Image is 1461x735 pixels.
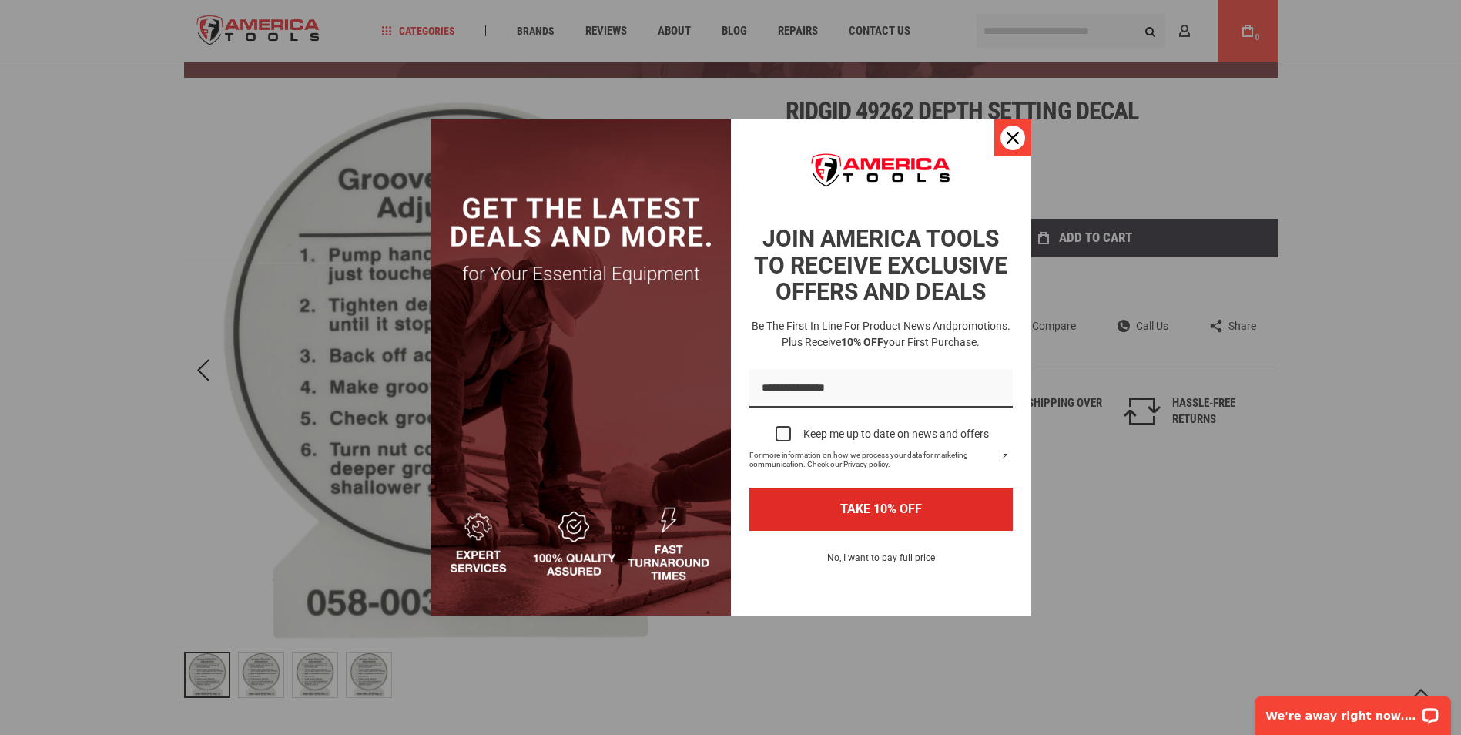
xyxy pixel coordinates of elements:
h3: Be the first in line for product news and [746,318,1016,351]
div: Keep me up to date on news and offers [803,428,989,441]
button: TAKE 10% OFF [749,488,1013,530]
a: Read our Privacy Policy [994,448,1013,467]
button: No, I want to pay full price [815,549,947,576]
svg: link icon [994,448,1013,467]
strong: 10% OFF [841,336,883,348]
iframe: LiveChat chat widget [1245,686,1461,735]
strong: JOIN AMERICA TOOLS TO RECEIVE EXCLUSIVE OFFERS AND DEALS [754,225,1007,305]
input: Email field [749,369,1013,408]
span: promotions. Plus receive your first purchase. [782,320,1010,348]
svg: close icon [1007,132,1019,144]
span: For more information on how we process your data for marketing communication. Check our Privacy p... [749,451,994,469]
button: Close [994,119,1031,156]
